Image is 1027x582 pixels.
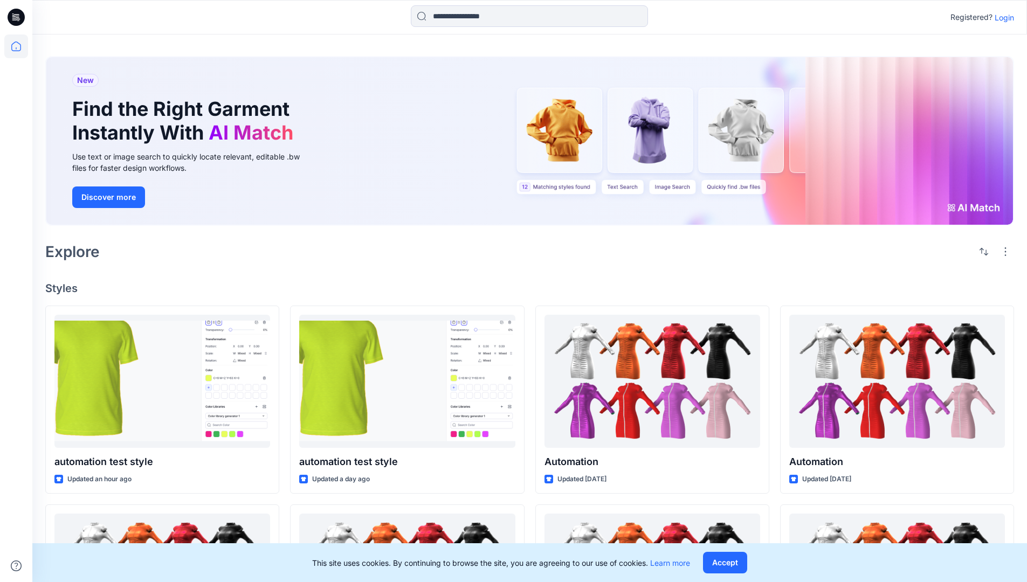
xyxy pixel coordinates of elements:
[77,74,94,87] span: New
[789,315,1005,448] a: Automation
[209,121,293,144] span: AI Match
[312,557,690,569] p: This site uses cookies. By continuing to browse the site, you are agreeing to our use of cookies.
[54,454,270,469] p: automation test style
[789,454,1005,469] p: Automation
[703,552,747,573] button: Accept
[299,454,515,469] p: automation test style
[54,315,270,448] a: automation test style
[299,315,515,448] a: automation test style
[72,151,315,174] div: Use text or image search to quickly locate relevant, editable .bw files for faster design workflows.
[544,315,760,448] a: Automation
[544,454,760,469] p: Automation
[67,474,132,485] p: Updated an hour ago
[72,186,145,208] button: Discover more
[802,474,851,485] p: Updated [DATE]
[72,98,299,144] h1: Find the Right Garment Instantly With
[995,12,1014,23] p: Login
[45,243,100,260] h2: Explore
[45,282,1014,295] h4: Styles
[650,558,690,567] a: Learn more
[557,474,606,485] p: Updated [DATE]
[312,474,370,485] p: Updated a day ago
[950,11,992,24] p: Registered?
